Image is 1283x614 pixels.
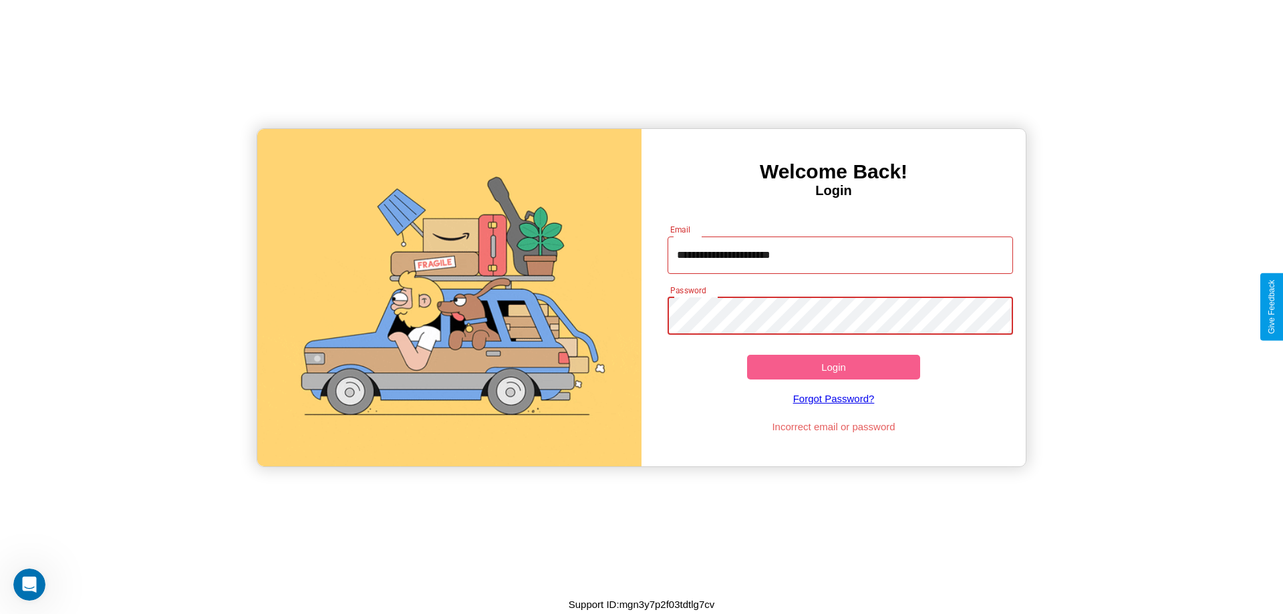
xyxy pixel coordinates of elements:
h3: Welcome Back! [641,160,1026,183]
img: gif [257,129,641,466]
iframe: Intercom live chat [13,569,45,601]
a: Forgot Password? [661,379,1007,418]
label: Password [670,285,706,296]
h4: Login [641,183,1026,198]
p: Incorrect email or password [661,418,1007,436]
button: Login [747,355,920,379]
p: Support ID: mgn3y7p2f03tdtlg7cv [569,595,714,613]
label: Email [670,224,691,235]
div: Give Feedback [1267,280,1276,334]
